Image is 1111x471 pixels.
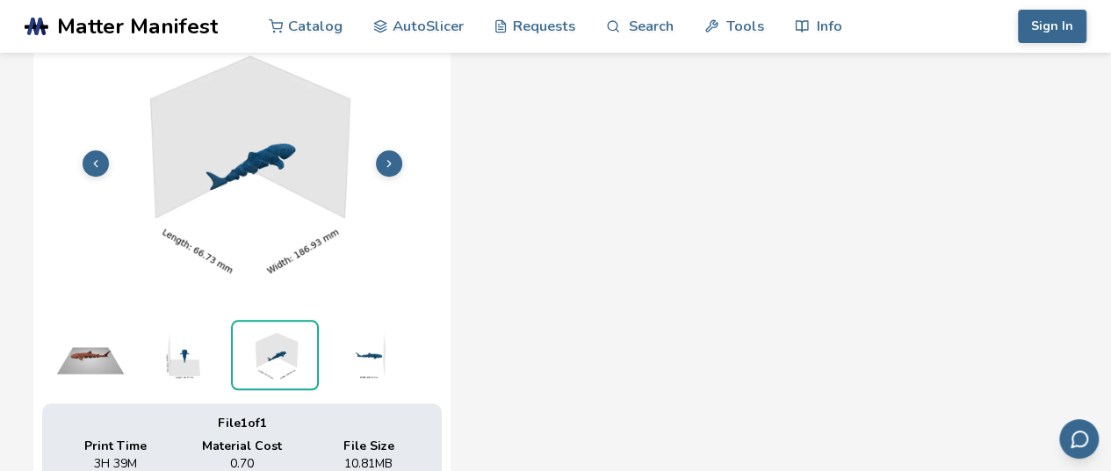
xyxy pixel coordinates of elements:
span: Print Time [84,439,147,453]
span: File Size [343,439,394,453]
div: File 1 of 1 [55,417,429,431]
img: 1_3D_Dimensions [233,322,317,388]
button: Sign In [1018,10,1086,43]
span: Material Cost [202,439,282,453]
button: Send feedback via email [1059,419,1099,459]
span: Matter Manifest [57,14,218,39]
span: 3H 39M [94,457,137,471]
img: 1_3D_Dimensions [323,320,411,390]
img: 1_3D_Dimensions [139,320,227,390]
span: 0.70 [230,457,254,471]
img: 1_Print_Preview [47,320,134,390]
span: 10.81 MB [344,457,393,471]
